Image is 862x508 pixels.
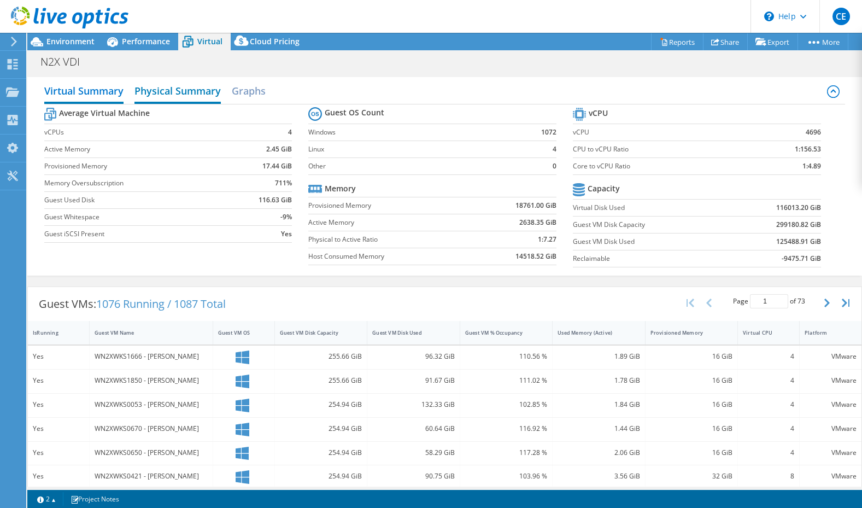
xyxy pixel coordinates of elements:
div: 32 GiB [650,470,732,482]
div: 16 GiB [650,447,732,459]
div: Yes [33,423,84,435]
b: Capacity [588,183,620,194]
div: VMware [805,375,857,387]
div: 111.02 % [465,375,547,387]
h1: N2X VDI [36,56,97,68]
label: CPU to vCPU Ratio [573,144,748,155]
label: Guest Whitespace [44,212,233,223]
label: Host Consumed Memory [308,251,473,262]
div: 1.78 GiB [558,375,640,387]
label: Other [308,161,515,172]
div: VMware [805,351,857,363]
div: Guest VM OS [218,329,256,336]
div: Guest VMs: [28,287,237,321]
div: Yes [33,399,84,411]
div: 4 [743,447,794,459]
label: Guest VM Disk Capacity [573,219,730,230]
div: 8 [743,470,794,482]
b: 4 [288,127,292,138]
a: Reports [651,33,703,50]
div: 90.75 GiB [372,470,454,482]
label: Guest Used Disk [44,195,233,206]
div: 117.28 % [465,447,547,459]
div: Guest VM Disk Capacity [280,329,349,336]
div: 16 GiB [650,399,732,411]
div: WN2XWKS0053 - [PERSON_NAME] [95,399,208,411]
b: 116.63 GiB [259,195,292,206]
div: IsRunning [33,329,71,336]
b: 2638.35 GiB [519,217,556,228]
div: 116.92 % [465,423,547,435]
b: 299180.82 GiB [776,219,821,230]
svg: \n [764,11,774,21]
div: 91.67 GiB [372,375,454,387]
div: 4 [743,375,794,387]
b: 17.44 GiB [262,161,292,172]
div: Used Memory (Active) [558,329,626,336]
b: 1072 [541,127,556,138]
a: Share [703,33,748,50]
a: Export [747,33,798,50]
div: 110.56 % [465,351,547,363]
div: 4 [743,351,794,363]
b: 1:156.53 [795,144,821,155]
b: -9% [280,212,292,223]
label: Linux [308,144,515,155]
span: Environment [46,36,95,46]
b: Average Virtual Machine [59,108,150,119]
label: Active Memory [44,144,233,155]
div: WN2XWKS0650 - [PERSON_NAME] [95,447,208,459]
b: 14518.52 GiB [515,251,556,262]
div: 16 GiB [650,351,732,363]
div: Guest VM Disk Used [372,329,441,336]
div: 254.94 GiB [280,447,362,459]
div: Yes [33,447,84,459]
b: 2.45 GiB [266,144,292,155]
b: vCPU [589,108,608,119]
div: 254.94 GiB [280,423,362,435]
b: 0 [553,161,556,172]
div: VMware [805,399,857,411]
div: 1.84 GiB [558,399,640,411]
div: 103.96 % [465,470,547,482]
label: Active Memory [308,217,473,228]
div: VMware [805,470,857,482]
div: WN2XWKS1666 - [PERSON_NAME] [95,351,208,363]
a: 2 [30,492,63,506]
div: Yes [33,375,84,387]
b: Guest OS Count [325,107,384,118]
h2: Graphs [232,80,266,102]
label: vCPUs [44,127,233,138]
span: Cloud Pricing [250,36,300,46]
div: Virtual CPU [743,329,781,336]
div: VMware [805,423,857,435]
label: Reclaimable [573,253,730,264]
label: Physical to Active Ratio [308,234,473,245]
div: 96.32 GiB [372,351,454,363]
div: 4 [743,399,794,411]
label: Virtual Disk Used [573,202,730,213]
div: 4 [743,423,794,435]
div: 60.64 GiB [372,423,454,435]
div: WN2XWKS1850 - [PERSON_NAME] [95,375,208,387]
b: 125488.91 GiB [776,236,821,247]
a: More [798,33,848,50]
label: Memory Oversubscription [44,178,233,189]
b: 4696 [806,127,821,138]
b: 4 [553,144,556,155]
label: Windows [308,127,515,138]
a: Project Notes [63,492,127,506]
b: 711% [275,178,292,189]
div: 255.66 GiB [280,375,362,387]
span: Page of [733,294,805,308]
div: WN2XWKS0670 - [PERSON_NAME] [95,423,208,435]
div: 3.56 GiB [558,470,640,482]
div: 1.89 GiB [558,351,640,363]
div: 102.85 % [465,399,547,411]
div: WN2XWKS0421 - [PERSON_NAME] [95,470,208,482]
label: Provisioned Memory [308,200,473,211]
label: Guest VM Disk Used [573,236,730,247]
span: Virtual [197,36,222,46]
div: 1.44 GiB [558,423,640,435]
div: VMware [805,447,857,459]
